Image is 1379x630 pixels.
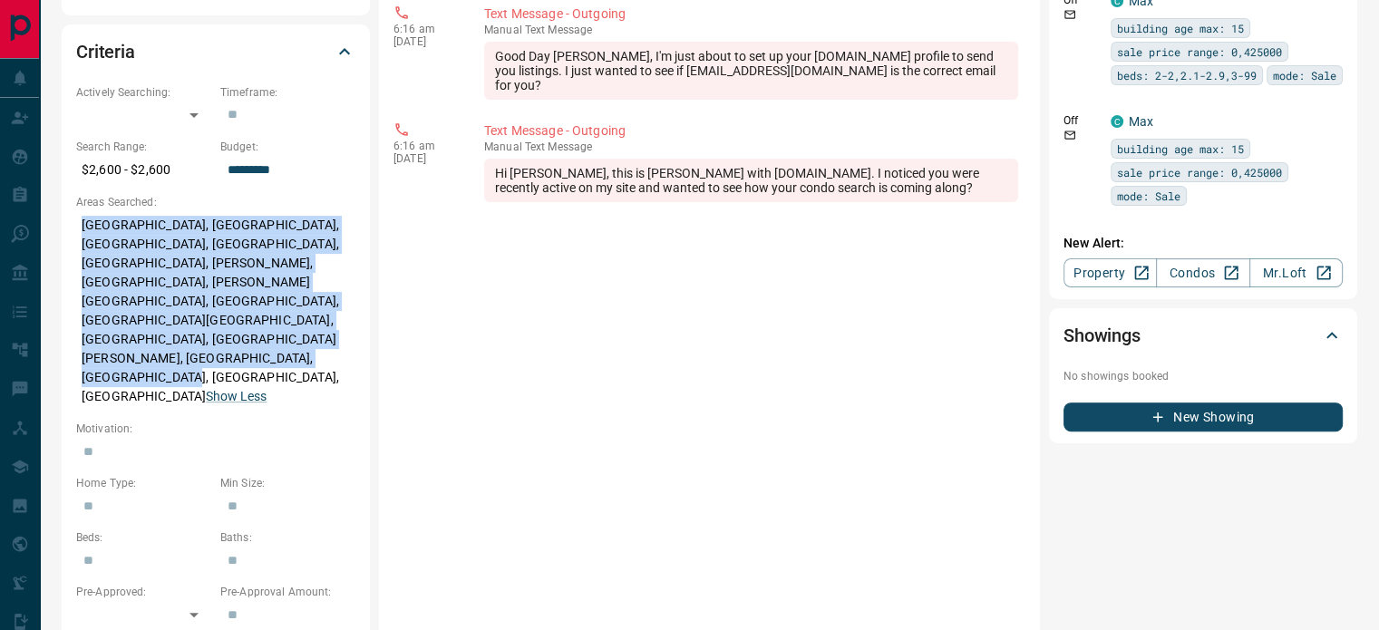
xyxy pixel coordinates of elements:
[1117,187,1180,205] span: mode: Sale
[1117,66,1257,84] span: beds: 2-2,2.1-2.9,3-99
[220,584,355,600] p: Pre-Approval Amount:
[1111,115,1123,128] div: condos.ca
[1156,258,1249,287] a: Condos
[76,194,355,210] p: Areas Searched:
[76,155,211,185] p: $2,600 - $2,600
[76,84,211,101] p: Actively Searching:
[206,387,267,406] button: Show Less
[1063,129,1076,141] svg: Email
[484,141,522,153] span: manual
[484,42,1018,100] div: Good Day [PERSON_NAME], I'm just about to set up your [DOMAIN_NAME] profile to send you listings....
[1063,402,1343,431] button: New Showing
[76,529,211,546] p: Beds:
[1117,140,1244,158] span: building age max: 15
[76,210,355,412] p: [GEOGRAPHIC_DATA], [GEOGRAPHIC_DATA], [GEOGRAPHIC_DATA], [GEOGRAPHIC_DATA], [GEOGRAPHIC_DATA], [P...
[1129,114,1153,129] a: Max
[76,584,211,600] p: Pre-Approved:
[220,475,355,491] p: Min Size:
[1063,258,1157,287] a: Property
[393,23,457,35] p: 6:16 am
[1117,163,1282,181] span: sale price range: 0,425000
[484,141,1018,153] p: Text Message
[1063,8,1076,21] svg: Email
[484,24,1018,36] p: Text Message
[484,5,1018,24] p: Text Message - Outgoing
[484,159,1018,202] div: Hi [PERSON_NAME], this is [PERSON_NAME] with [DOMAIN_NAME]. I noticed you were recently active on...
[220,84,355,101] p: Timeframe:
[1063,314,1343,357] div: Showings
[393,35,457,48] p: [DATE]
[1063,321,1141,350] h2: Showings
[1063,368,1343,384] p: No showings booked
[484,24,522,36] span: manual
[393,152,457,165] p: [DATE]
[484,121,1018,141] p: Text Message - Outgoing
[1117,19,1244,37] span: building age max: 15
[220,139,355,155] p: Budget:
[76,30,355,73] div: Criteria
[1063,112,1100,129] p: Off
[393,140,457,152] p: 6:16 am
[76,475,211,491] p: Home Type:
[220,529,355,546] p: Baths:
[76,37,135,66] h2: Criteria
[1249,258,1343,287] a: Mr.Loft
[1273,66,1336,84] span: mode: Sale
[76,421,355,437] p: Motivation:
[1063,234,1343,253] p: New Alert:
[1117,43,1282,61] span: sale price range: 0,425000
[76,139,211,155] p: Search Range:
